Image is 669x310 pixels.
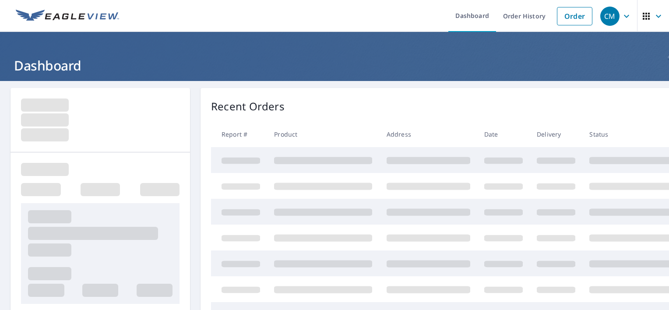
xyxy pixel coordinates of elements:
[477,121,530,147] th: Date
[11,56,658,74] h1: Dashboard
[211,121,267,147] th: Report #
[600,7,620,26] div: CM
[557,7,592,25] a: Order
[211,99,285,114] p: Recent Orders
[380,121,477,147] th: Address
[267,121,379,147] th: Product
[16,10,119,23] img: EV Logo
[530,121,582,147] th: Delivery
